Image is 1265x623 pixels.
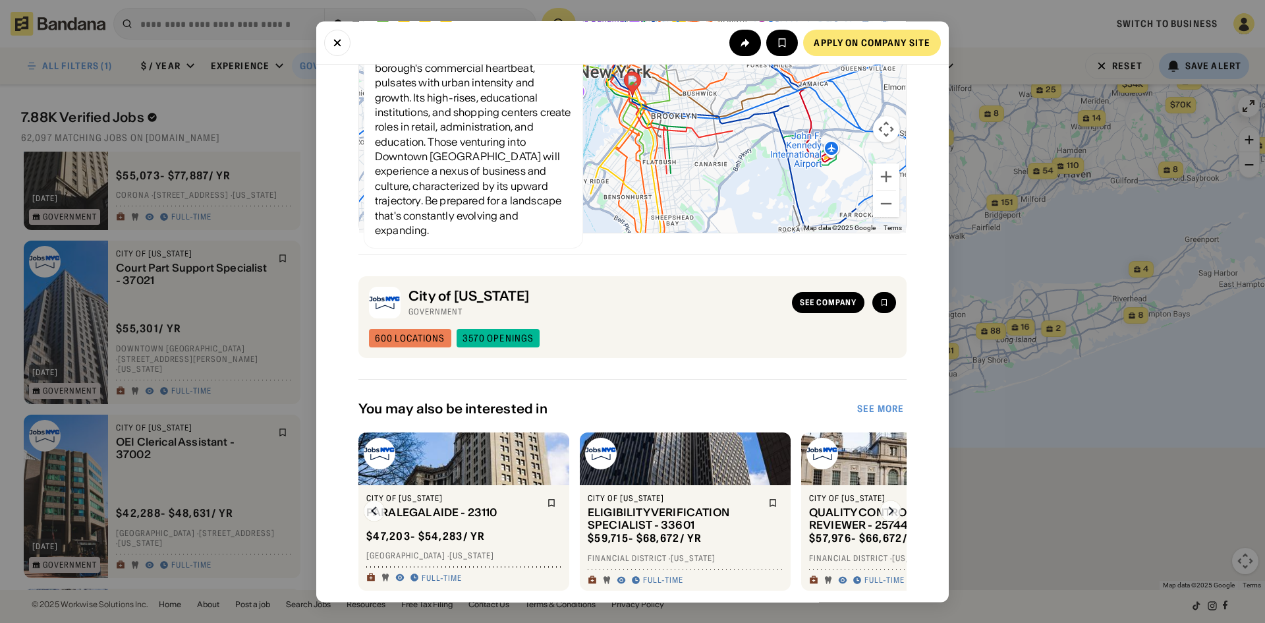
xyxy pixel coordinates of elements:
[643,576,683,586] div: Full-time
[366,551,561,562] div: [GEOGRAPHIC_DATA] · [US_STATE]
[364,501,385,522] img: Left Arrow
[864,576,905,586] div: Full-time
[809,494,982,504] div: City of [US_STATE]
[366,494,539,504] div: City of [US_STATE]
[857,405,904,414] div: See more
[375,46,572,238] div: Downtown [GEOGRAPHIC_DATA], the borough's commercial heartbeat, pulsates with urban intensity and...
[809,532,925,546] div: $ 57,976 - $66,672 / yr
[809,506,982,531] div: QUALITY CONTROL CASE REVIEWER - 25744
[585,438,617,470] img: City of New York logo
[873,191,899,218] button: Zoom out
[408,307,784,318] div: Government
[362,216,406,233] a: Open this area in Google Maps (opens a new window)
[324,29,351,55] button: Close
[873,164,899,191] button: Zoom in
[408,289,784,305] div: City of [US_STATE]
[366,529,486,543] div: $ 47,203 - $54,283 / yr
[804,225,876,232] span: Map data ©2025 Google
[806,438,838,470] img: City of New York logo
[422,573,462,583] div: Full-time
[588,532,702,546] div: $ 59,715 - $68,672 / yr
[375,334,445,343] div: 600 locations
[358,401,855,417] div: You may also be interested in
[364,438,395,470] img: City of New York logo
[873,117,899,143] button: Map camera controls
[366,506,539,519] div: PARALEGAL AIDE - 23110
[809,553,1004,564] div: Financial District · [US_STATE]
[588,494,760,504] div: City of [US_STATE]
[362,216,406,233] img: Google
[588,553,783,564] div: Financial District · [US_STATE]
[369,287,401,319] img: City of New York logo
[588,506,760,531] div: ELIGIBILITY VERIFICATION SPECIALIST - 33601
[884,225,902,232] a: Terms (opens in new tab)
[880,501,901,522] img: Right Arrow
[814,38,930,47] div: Apply on company site
[800,299,857,307] div: See company
[463,334,534,343] div: 3570 openings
